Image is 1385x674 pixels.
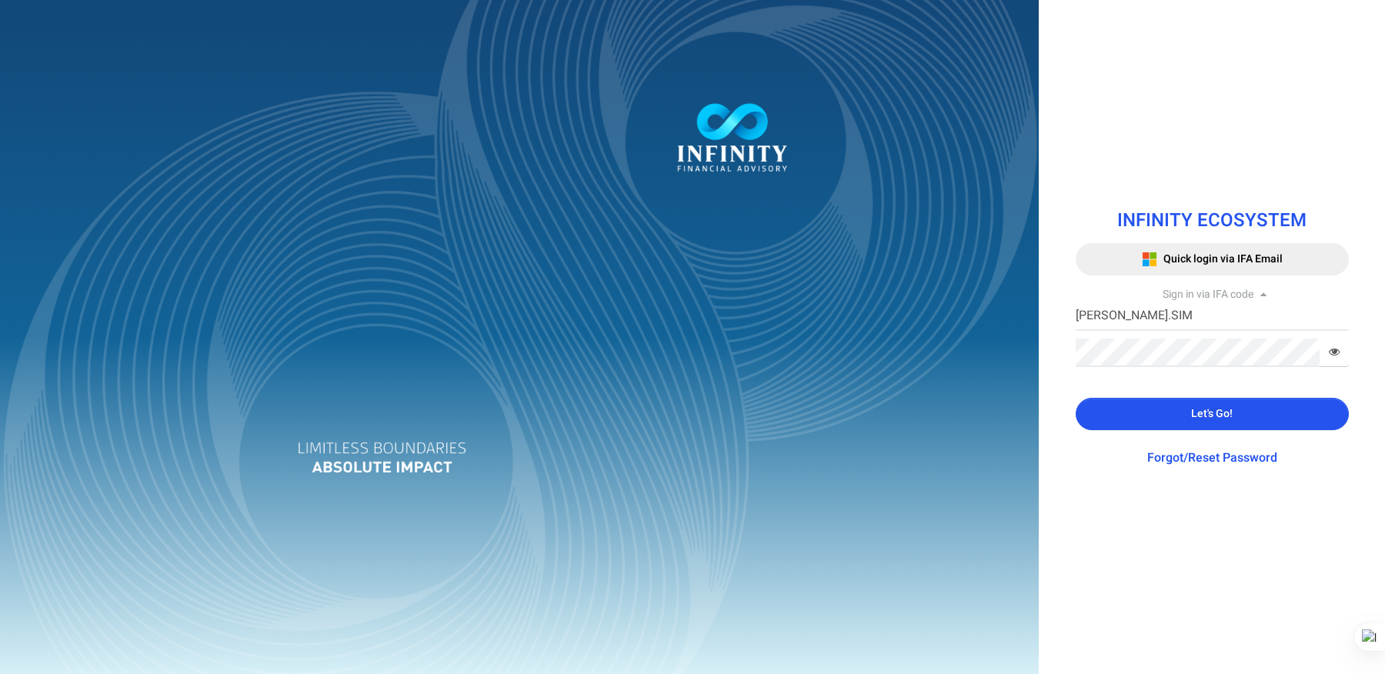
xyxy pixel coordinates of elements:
[1191,405,1233,422] span: Let's Go!
[1076,243,1349,275] button: Quick login via IFA Email
[1163,286,1253,302] span: Sign in via IFA code
[1163,251,1283,267] span: Quick login via IFA Email
[1076,302,1349,331] input: IFA Code
[1147,449,1277,467] a: Forgot/Reset Password
[1076,287,1349,302] div: Sign in via IFA code
[1076,211,1349,231] h1: INFINITY ECOSYSTEM
[1076,398,1349,430] button: Let's Go!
